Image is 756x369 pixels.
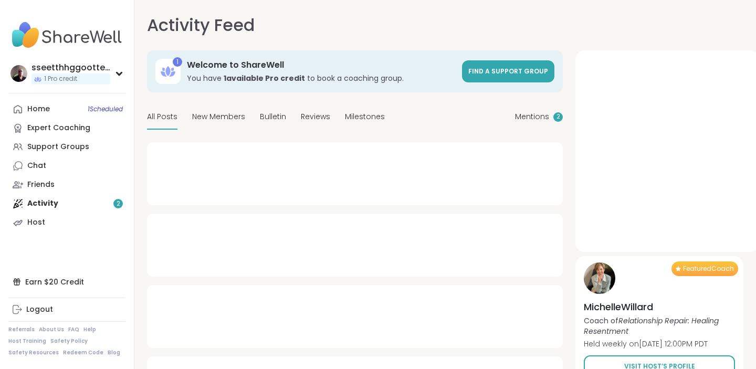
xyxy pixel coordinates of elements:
span: Find a support group [468,67,548,76]
span: Featured Coach [683,265,734,273]
h3: Welcome to ShareWell [187,59,456,71]
h1: Activity Feed [147,13,255,38]
span: Bulletin [260,111,286,122]
div: Chat [27,161,46,171]
a: Safety Resources [8,349,59,356]
div: Home [27,104,50,114]
span: Reviews [301,111,330,122]
a: Redeem Code [63,349,103,356]
a: FAQ [68,326,79,333]
a: Host Training [8,338,46,345]
h3: You have to book a coaching group. [187,73,456,83]
a: Home1Scheduled [8,100,125,119]
a: Blog [108,349,120,356]
img: ShareWell Nav Logo [8,17,125,54]
div: Host [27,217,45,228]
img: sseetthhggootteell [10,65,27,82]
a: Friends [8,175,125,194]
p: Coach of [584,315,735,336]
b: 1 available Pro credit [224,73,305,83]
a: Chat [8,156,125,175]
a: Host [8,213,125,232]
span: 1 Pro credit [44,75,77,83]
span: All Posts [147,111,177,122]
img: MichelleWillard [584,262,615,294]
span: Mentions [515,111,549,122]
a: Logout [8,300,125,319]
a: Help [83,326,96,333]
div: 1 [173,57,182,67]
div: sseetthhggootteell [31,62,110,73]
a: Expert Coaching [8,119,125,138]
span: New Members [192,111,245,122]
a: Support Groups [8,138,125,156]
div: Expert Coaching [27,123,90,133]
div: Logout [26,304,53,315]
span: 2 [556,112,560,121]
a: About Us [39,326,64,333]
div: Earn $20 Credit [8,272,125,291]
span: 1 Scheduled [88,105,123,113]
a: Referrals [8,326,35,333]
span: Milestones [345,111,385,122]
a: Find a support group [462,60,554,82]
p: Held weekly on [DATE] 12:00PM PDT [584,339,735,349]
i: Relationship Repair: Healing Resentment [584,315,719,336]
a: Safety Policy [50,338,88,345]
div: Support Groups [27,142,89,152]
div: Friends [27,180,55,190]
h4: MichelleWillard [584,300,735,313]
